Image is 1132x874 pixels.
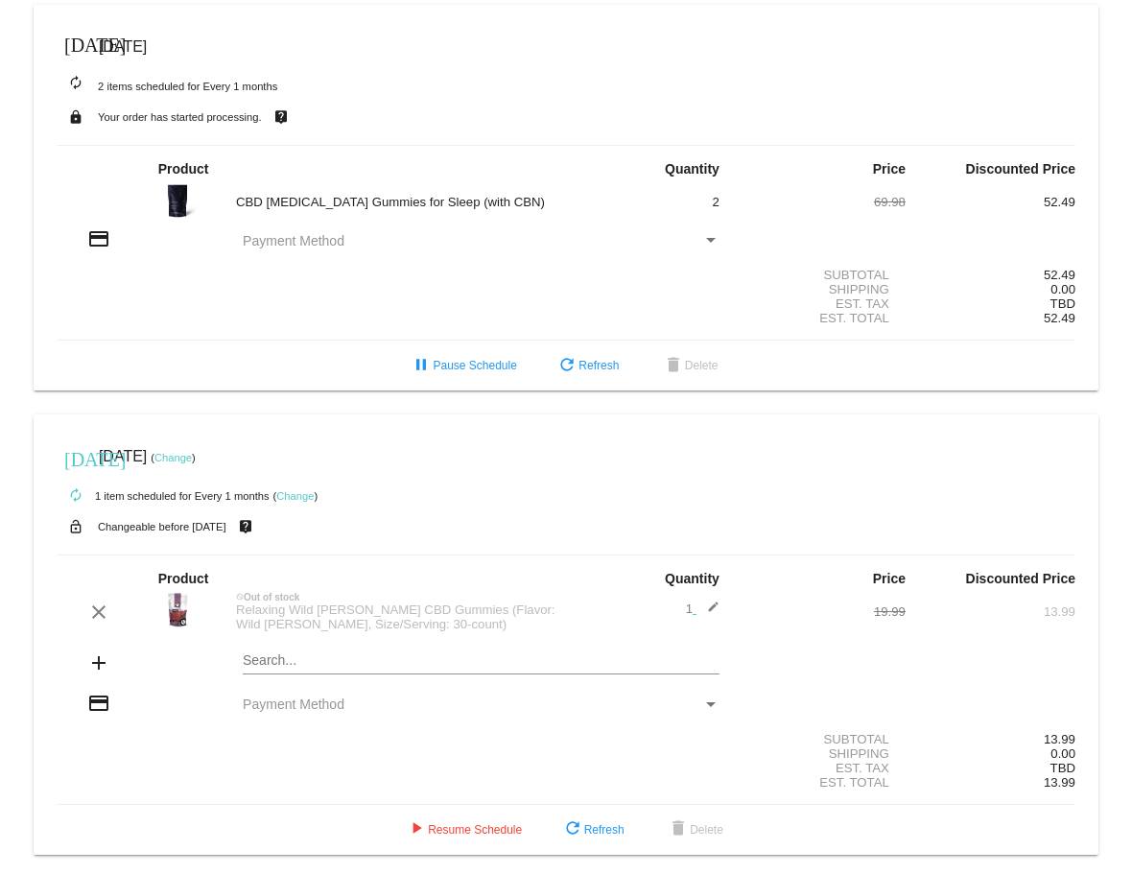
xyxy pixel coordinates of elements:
mat-icon: live_help [270,105,293,130]
mat-icon: autorenew [64,72,87,95]
mat-icon: lock_open [64,514,87,539]
mat-icon: [DATE] [64,446,87,469]
span: 52.49 [1044,311,1075,325]
strong: Quantity [665,571,719,586]
mat-icon: autorenew [64,484,87,508]
strong: Quantity [665,161,719,177]
mat-icon: [DATE] [64,32,87,55]
div: Est. Total [736,311,906,325]
mat-icon: credit_card [87,692,110,715]
mat-select: Payment Method [243,697,719,712]
button: Resume Schedule [389,813,537,847]
mat-icon: lock [64,105,87,130]
a: Change [154,452,192,463]
span: Pause Schedule [410,359,516,372]
small: Your order has started processing. [98,111,262,123]
strong: Product [158,571,209,586]
span: 1 [686,602,719,616]
mat-icon: not_interested [236,593,244,601]
mat-icon: live_help [234,514,257,539]
img: Sweet-Dream-Launch-PDP_Sweet-Dream-Gummies-Render-Front.jpg [158,181,197,220]
div: 13.99 [906,732,1075,746]
strong: Discounted Price [966,571,1075,586]
div: 52.49 [906,268,1075,282]
small: 1 item scheduled for Every 1 months [57,490,270,502]
div: 52.49 [906,195,1075,209]
span: Payment Method [243,233,344,248]
button: Delete [647,348,734,383]
span: 2 [712,195,719,209]
strong: Price [873,571,906,586]
small: ( ) [272,490,318,502]
button: Refresh [546,813,640,847]
span: 0.00 [1050,746,1075,761]
span: Payment Method [243,697,344,712]
div: Est. Tax [736,296,906,311]
img: Wild-Berry-30ct-updated-front-1.png [158,591,197,629]
strong: Discounted Price [966,161,1075,177]
strong: Price [873,161,906,177]
small: Changeable before [DATE] [98,521,226,532]
div: Relaxing Wild [PERSON_NAME] CBD Gummies (Flavor: Wild [PERSON_NAME], Size/Serving: 30-count) [226,602,566,631]
span: Resume Schedule [405,823,522,837]
div: 69.98 [736,195,906,209]
div: CBD [MEDICAL_DATA] Gummies for Sleep (with CBN) [226,195,566,209]
button: Delete [651,813,739,847]
a: Change [276,490,314,502]
mat-icon: pause [410,355,433,378]
div: Out of stock [226,592,566,602]
input: Search... [243,653,719,669]
span: Delete [667,823,723,837]
mat-icon: add [87,651,110,674]
strong: Product [158,161,209,177]
button: Pause Schedule [394,348,531,383]
div: 13.99 [906,604,1075,619]
div: 19.99 [736,604,906,619]
div: Est. Total [736,775,906,790]
mat-icon: edit [696,601,719,624]
span: TBD [1050,296,1075,311]
div: Subtotal [736,732,906,746]
small: ( ) [151,452,196,463]
div: Subtotal [736,268,906,282]
span: Delete [662,359,719,372]
span: 13.99 [1044,775,1075,790]
mat-icon: refresh [555,355,578,378]
span: Refresh [561,823,625,837]
mat-icon: play_arrow [405,818,428,841]
mat-icon: credit_card [87,227,110,250]
small: 2 items scheduled for Every 1 months [57,81,277,92]
span: 0.00 [1050,282,1075,296]
span: TBD [1050,761,1075,775]
mat-icon: clear [87,601,110,624]
div: Est. Tax [736,761,906,775]
mat-icon: delete [662,355,685,378]
div: Shipping [736,746,906,761]
span: Refresh [555,359,619,372]
button: Refresh [540,348,634,383]
mat-icon: refresh [561,818,584,841]
div: Shipping [736,282,906,296]
mat-select: Payment Method [243,233,719,248]
mat-icon: delete [667,818,690,841]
